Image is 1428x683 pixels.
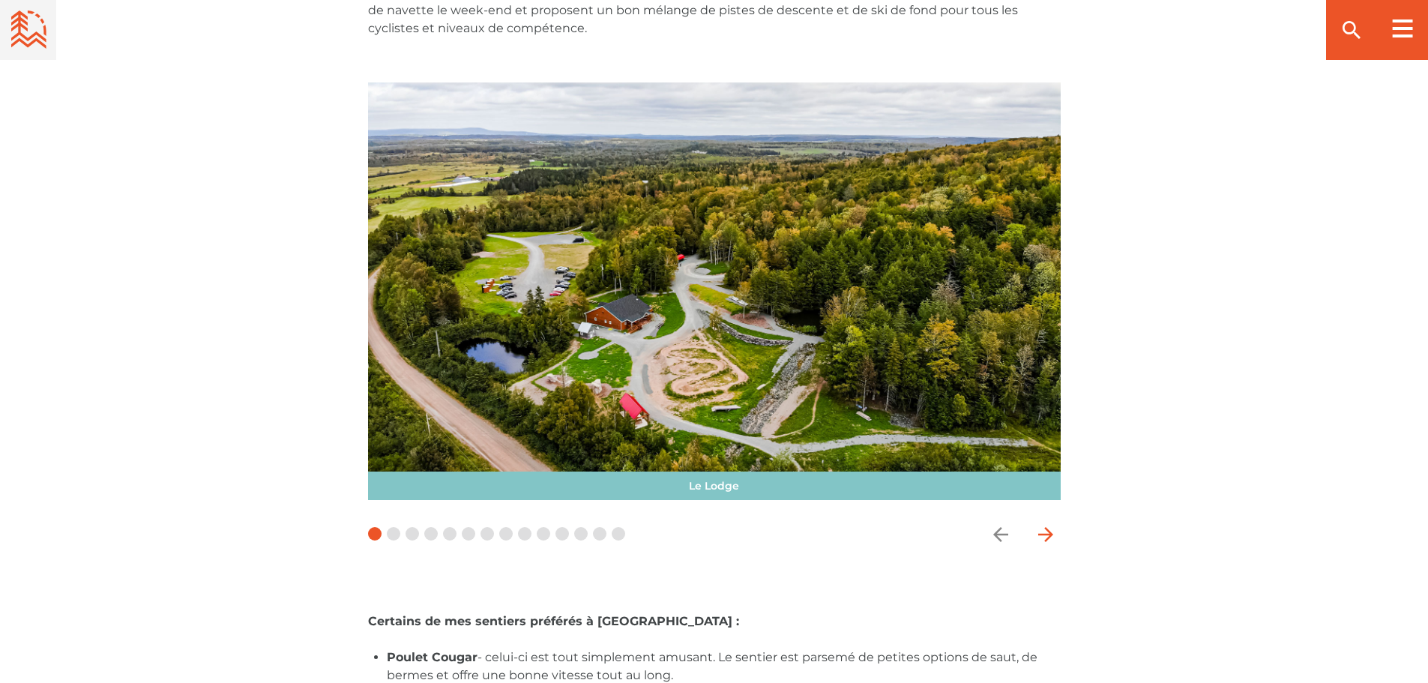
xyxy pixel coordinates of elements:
[368,82,1061,472] img: Le Lodge
[1034,523,1057,546] ion-icon: arrow forward
[368,472,1061,500] dd: Le Lodge
[387,650,1037,682] span: - celui-ci est tout simplement amusant. Le sentier est parsemé de petites options de saut, de ber...
[1340,18,1364,42] ion-icon: search
[387,650,477,664] strong: Poulet Cougar
[368,614,739,628] span: Certains de mes sentiers préférés à [GEOGRAPHIC_DATA] :
[989,523,1012,546] ion-icon: arrow back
